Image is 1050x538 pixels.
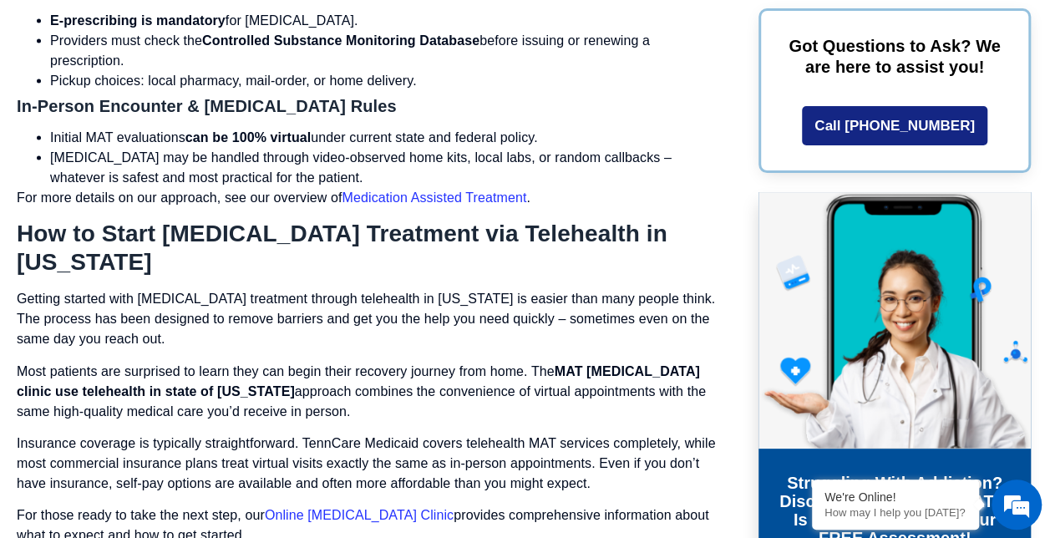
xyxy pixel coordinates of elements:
[17,433,721,493] p: Insurance coverage is typically straightforward. TennCare Medicaid covers telehealth MAT services...
[265,507,454,521] a: Online [MEDICAL_DATA] Clinic
[814,119,975,133] span: Call [PHONE_NUMBER]
[18,86,43,111] div: Navigation go back
[112,88,306,109] div: Chat with us now
[342,190,527,204] a: Medication Assisted Treatment
[50,13,226,27] strong: E-prescribing is mandatory
[17,219,721,275] h2: How to Start [MEDICAL_DATA] Treatment via Telehealth in [US_STATE]
[50,147,721,187] li: [MEDICAL_DATA] may be handled through video-observed home kits, local labs, or random callbacks –...
[50,10,721,30] li: for [MEDICAL_DATA].
[17,361,721,421] p: Most patients are surprised to learn they can begin their recovery journey from home. The approac...
[17,97,721,114] h3: In-Person Encounter & [MEDICAL_DATA] Rules
[17,363,700,398] strong: MAT [MEDICAL_DATA] clinic use telehealth in state of [US_STATE]
[50,70,721,90] li: Pickup choices: local pharmacy, mail-order, or home delivery.
[8,359,318,418] textarea: Type your message and hit 'Enter'
[50,127,721,147] li: Initial MAT evaluations under current state and federal policy.
[97,162,231,331] span: We're online!
[824,490,966,504] div: We're Online!
[202,33,479,47] strong: Controlled Substance Monitoring Database
[185,129,311,144] strong: can be 100% virtual
[17,187,721,207] p: For more details on our approach, see our overview of .
[802,106,987,145] a: Call [PHONE_NUMBER]
[17,288,721,348] p: Getting started with [MEDICAL_DATA] treatment through telehealth in [US_STATE] is easier than man...
[758,192,1031,449] img: Online Suboxone Treatment - Opioid Addiction Treatment using phone
[824,506,966,519] p: How may I help you today?
[274,8,314,48] div: Minimize live chat window
[786,36,1003,78] p: Got Questions to Ask? We are here to assist you!
[50,30,721,70] li: Providers must check the before issuing or renewing a prescription.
